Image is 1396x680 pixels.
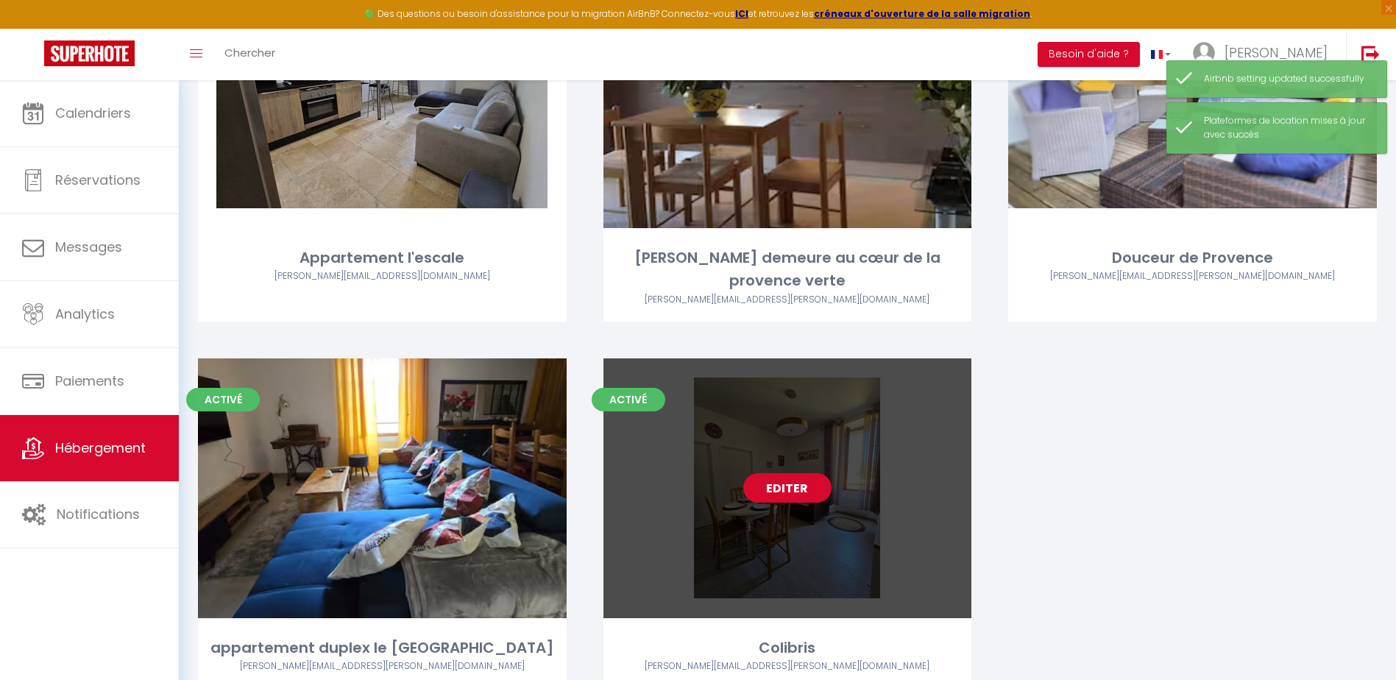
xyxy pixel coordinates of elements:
[814,7,1030,20] a: créneaux d'ouverture de la salle migration
[1225,43,1328,62] span: [PERSON_NAME]
[592,388,665,411] span: Activé
[1204,72,1372,86] div: Airbnb setting updated successfully
[55,372,124,390] span: Paiements
[186,388,260,411] span: Activé
[55,238,122,256] span: Messages
[213,29,286,80] a: Chercher
[743,473,832,503] a: Editer
[44,40,135,66] img: Super Booking
[198,637,567,659] div: appartement duplex le [GEOGRAPHIC_DATA]
[55,171,141,189] span: Réservations
[12,6,56,50] button: Ouvrir le widget de chat LiveChat
[603,247,972,293] div: [PERSON_NAME] demeure au cœur de la provence verte
[1204,114,1372,142] div: Plateformes de location mises à jour avec succès
[735,7,748,20] a: ICI
[603,293,972,307] div: Airbnb
[1361,45,1380,63] img: logout
[1008,247,1377,269] div: Douceur de Provence
[198,247,567,269] div: Appartement l'escale
[224,45,275,60] span: Chercher
[198,269,567,283] div: Airbnb
[1182,29,1346,80] a: ... [PERSON_NAME]
[1193,42,1215,64] img: ...
[57,505,140,523] span: Notifications
[1008,269,1377,283] div: Airbnb
[1038,42,1140,67] button: Besoin d'aide ?
[198,659,567,673] div: Airbnb
[55,305,115,323] span: Analytics
[55,439,146,457] span: Hébergement
[55,104,131,122] span: Calendriers
[603,637,972,659] div: Colibris
[603,659,972,673] div: Airbnb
